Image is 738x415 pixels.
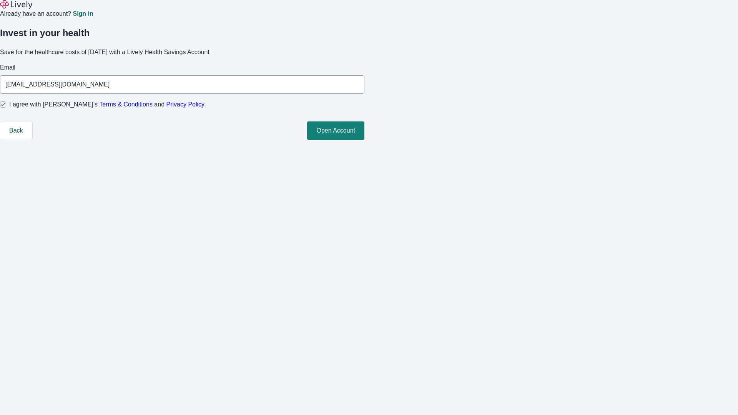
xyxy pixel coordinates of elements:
span: I agree with [PERSON_NAME]’s and [9,100,204,109]
a: Sign in [73,11,93,17]
button: Open Account [307,121,364,140]
a: Privacy Policy [166,101,205,108]
a: Terms & Conditions [99,101,153,108]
